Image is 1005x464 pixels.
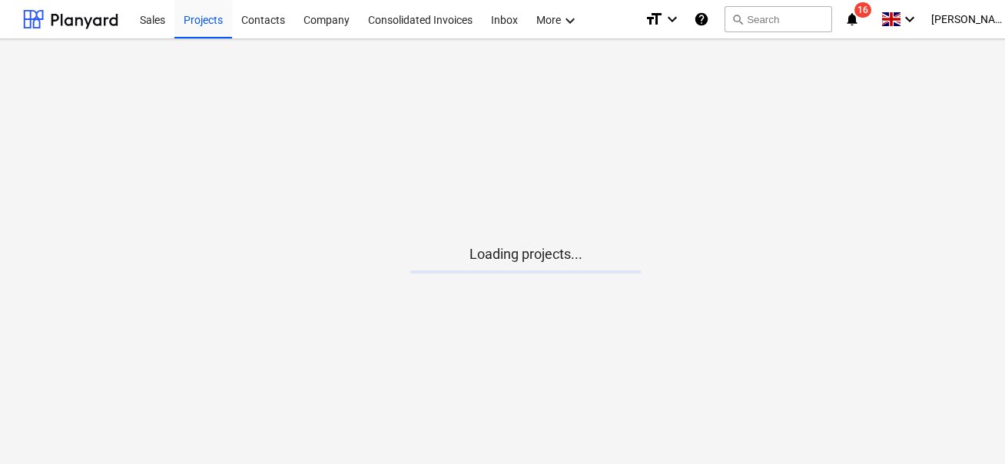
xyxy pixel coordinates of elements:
[645,10,663,28] i: format_size
[844,10,860,28] i: notifications
[731,13,744,25] span: search
[854,2,871,18] span: 16
[561,12,579,30] i: keyboard_arrow_down
[410,245,641,263] p: Loading projects...
[901,10,919,28] i: keyboard_arrow_down
[725,6,832,32] button: Search
[663,10,682,28] i: keyboard_arrow_down
[694,10,709,28] i: Knowledge base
